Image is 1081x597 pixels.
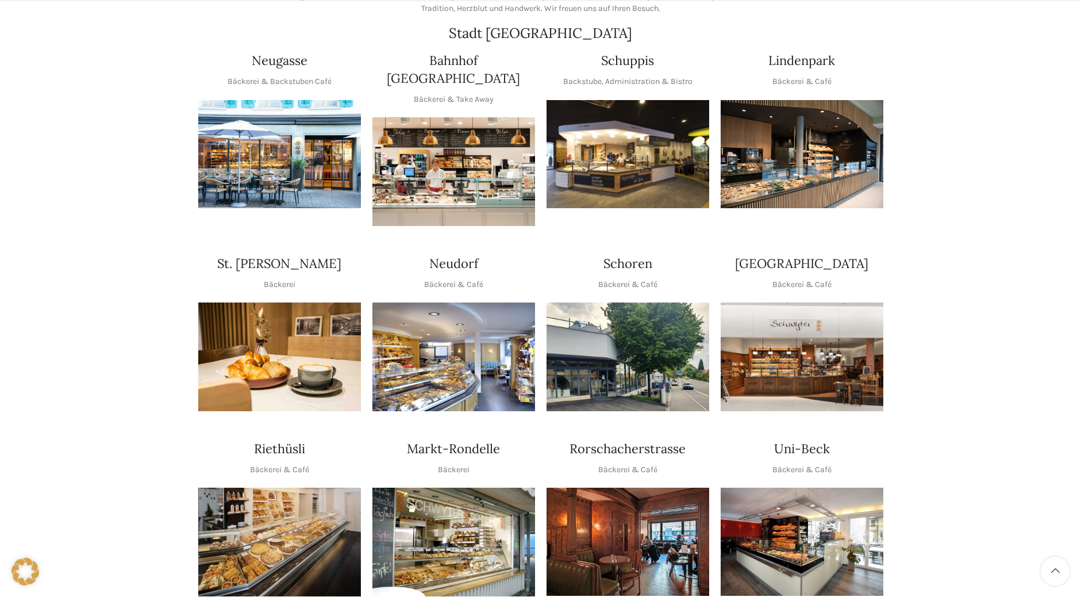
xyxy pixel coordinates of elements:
[372,117,535,226] div: 1 / 1
[735,255,868,273] h4: [GEOGRAPHIC_DATA]
[250,464,309,476] p: Bäckerei & Café
[598,464,657,476] p: Bäckerei & Café
[570,440,686,458] h4: Rorschacherstrasse
[772,278,832,291] p: Bäckerei & Café
[772,75,832,88] p: Bäckerei & Café
[438,464,470,476] p: Bäckerei
[774,440,830,458] h4: Uni-Beck
[721,488,883,596] img: rechts_09-1
[721,303,883,411] img: Schwyter-1800x900
[198,303,361,411] div: 1 / 1
[372,52,535,87] h4: Bahnhof [GEOGRAPHIC_DATA]
[372,303,535,411] div: 1 / 1
[772,464,832,476] p: Bäckerei & Café
[264,278,295,291] p: Bäckerei
[768,52,835,70] h4: Lindenpark
[372,488,535,596] div: 1 / 1
[563,75,693,88] p: Backstube, Administration & Bistro
[198,100,361,209] img: Neugasse
[547,100,709,209] div: 1 / 1
[721,303,883,411] div: 1 / 1
[547,488,709,596] div: 1 / 2
[198,26,883,40] h2: Stadt [GEOGRAPHIC_DATA]
[414,93,494,106] p: Bäckerei & Take Away
[429,255,478,273] h4: Neudorf
[372,117,535,226] img: Bahnhof St. Gallen
[254,440,305,458] h4: Riethüsli
[547,303,709,411] div: 1 / 1
[217,255,341,273] h4: St. [PERSON_NAME]
[721,100,883,209] img: 017-e1571925257345
[603,255,652,273] h4: Schoren
[1041,557,1070,585] a: Scroll to top button
[721,488,883,596] div: 1 / 1
[198,488,361,596] div: 1 / 1
[547,100,709,209] img: 150130-Schwyter-013
[198,303,361,411] img: schwyter-23
[407,440,500,458] h4: Markt-Rondelle
[547,303,709,411] img: 0842cc03-b884-43c1-a0c9-0889ef9087d6 copy
[198,488,361,596] img: Riethüsli-2
[598,278,657,291] p: Bäckerei & Café
[252,52,307,70] h4: Neugasse
[547,488,709,596] img: Rorschacherstrasse
[721,100,883,209] div: 1 / 1
[424,278,483,291] p: Bäckerei & Café
[198,100,361,209] div: 1 / 1
[372,488,535,596] img: Rondelle_1
[601,52,654,70] h4: Schuppis
[228,75,332,88] p: Bäckerei & Backstuben Café
[372,303,535,411] img: Neudorf_1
